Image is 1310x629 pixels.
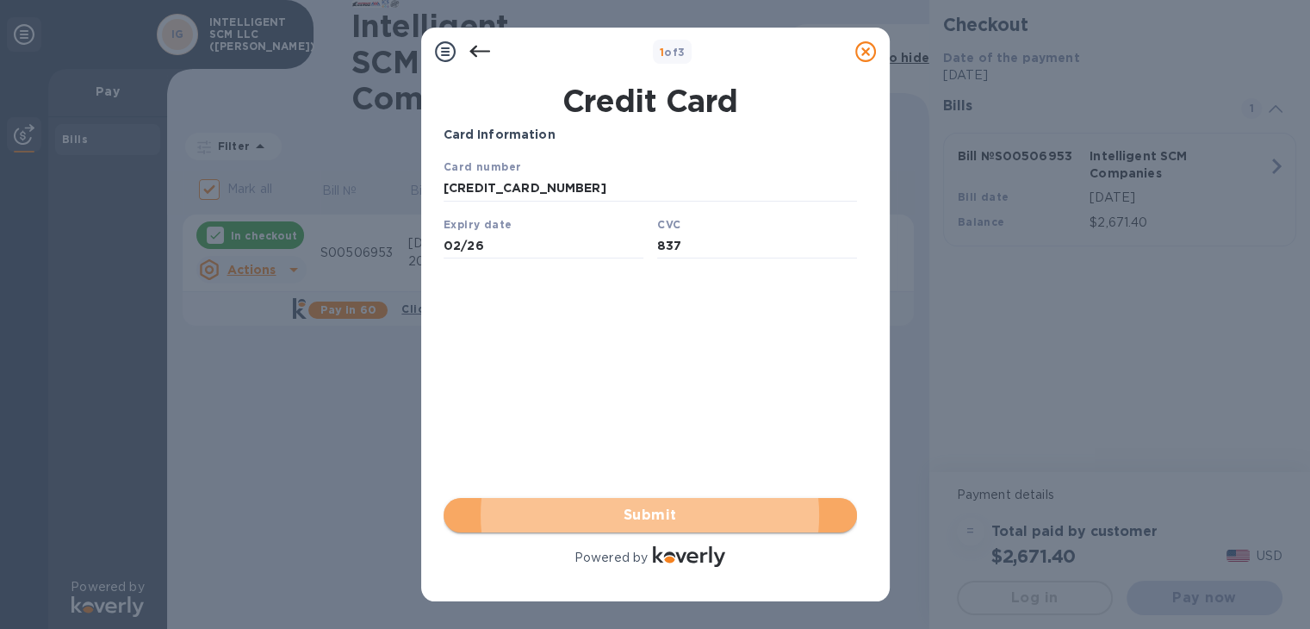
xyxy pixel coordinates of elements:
p: Powered by [574,549,648,567]
b: Card Information [444,128,556,141]
button: Submit [444,498,857,532]
b: of 3 [660,46,686,59]
iframe: Your browser does not support iframes [444,158,857,264]
span: Submit [457,505,843,526]
img: Logo [653,546,725,567]
h1: Credit Card [437,83,864,119]
span: 1 [660,46,664,59]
